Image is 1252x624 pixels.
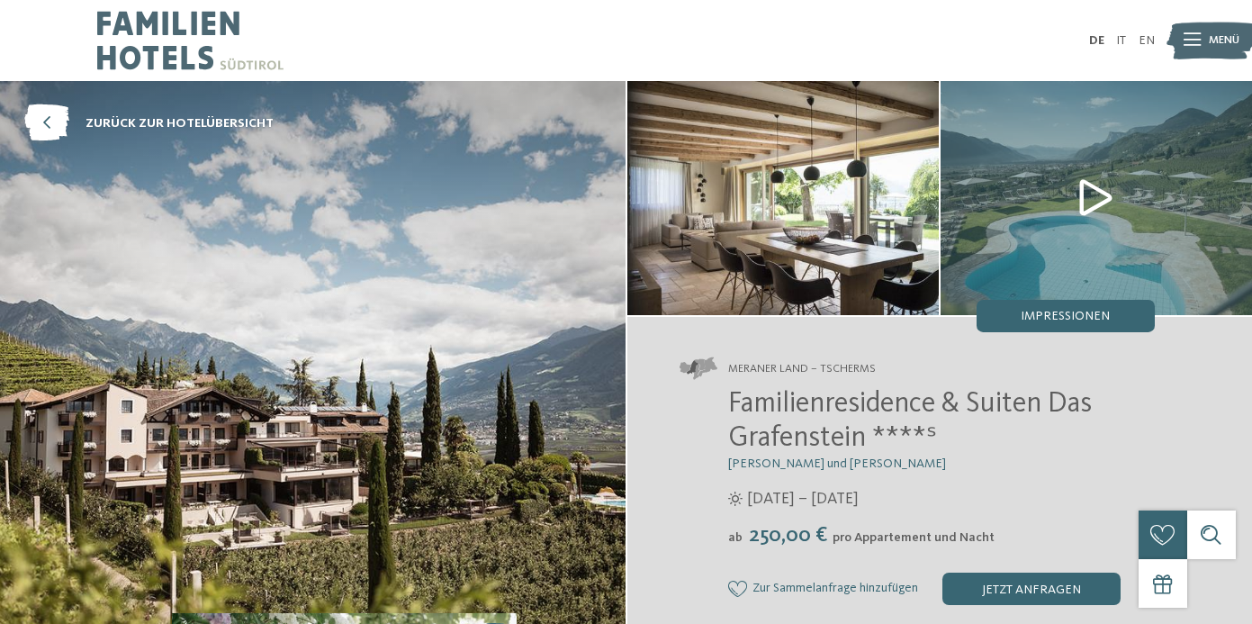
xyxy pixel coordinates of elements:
[728,457,946,470] span: [PERSON_NAME] und [PERSON_NAME]
[833,531,995,544] span: pro Appartement und Nacht
[24,105,274,142] a: zurück zur Hotelübersicht
[1089,34,1104,47] a: DE
[941,81,1252,315] img: Unser Familienhotel im Meraner Land für glückliche Tage
[1116,34,1126,47] a: IT
[747,488,859,511] span: [DATE] – [DATE]
[627,81,939,315] img: Unser Familienhotel im Meraner Land für glückliche Tage
[1021,310,1110,322] span: Impressionen
[1139,34,1155,47] a: EN
[752,582,918,596] span: Zur Sammelanfrage hinzufügen
[728,361,876,377] span: Meraner Land – Tscherms
[728,492,743,506] i: Öffnungszeiten im Sommer
[744,525,831,547] span: 250,00 €
[728,531,743,544] span: ab
[942,573,1121,605] div: jetzt anfragen
[1209,32,1239,49] span: Menü
[728,390,1092,453] span: Familienresidence & Suiten Das Grafenstein ****ˢ
[86,114,274,132] span: zurück zur Hotelübersicht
